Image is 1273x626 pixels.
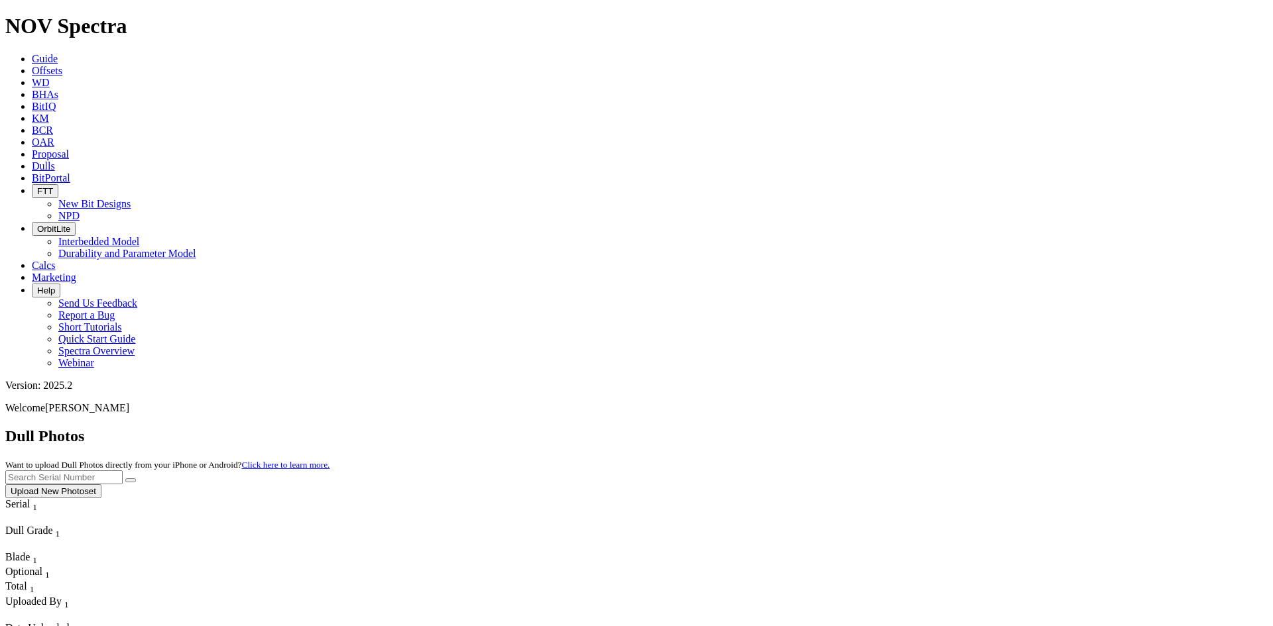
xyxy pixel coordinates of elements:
[5,402,1268,414] p: Welcome
[5,427,1268,445] h2: Dull Photos
[5,580,52,595] div: Sort None
[58,357,94,368] a: Webinar
[30,580,34,592] span: Sort None
[32,284,60,297] button: Help
[45,570,50,580] sub: 1
[5,580,27,592] span: Total
[58,333,135,344] a: Quick Start Guide
[5,525,98,539] div: Dull Grade Sort None
[32,101,56,112] a: BitIQ
[58,345,135,356] a: Spectra Overview
[58,198,131,209] a: New Bit Designs
[45,402,129,413] span: [PERSON_NAME]
[56,525,60,536] span: Sort None
[5,566,52,580] div: Sort None
[5,525,53,536] span: Dull Grade
[64,600,69,609] sub: 1
[5,513,62,525] div: Column Menu
[32,77,50,88] a: WD
[5,460,330,470] small: Want to upload Dull Photos directly from your iPhone or Android?
[37,286,55,295] span: Help
[5,14,1268,38] h1: NOV Spectra
[5,380,1268,391] div: Version: 2025.2
[32,172,70,183] a: BitPortal
[5,610,131,622] div: Column Menu
[32,555,37,565] sub: 1
[32,222,76,236] button: OrbitLite
[32,136,54,148] a: OAR
[37,186,53,196] span: FTT
[32,498,37,509] span: Sort None
[5,551,30,562] span: Blade
[32,89,58,100] a: BHAs
[5,498,62,513] div: Serial Sort None
[32,260,56,271] a: Calcs
[58,210,80,221] a: NPD
[58,236,139,247] a: Interbedded Model
[37,224,70,234] span: OrbitLite
[5,498,30,509] span: Serial
[5,596,131,610] div: Uploaded By Sort None
[45,566,50,577] span: Sort None
[5,596,131,622] div: Sort None
[64,596,69,607] span: Sort None
[32,65,62,76] a: Offsets
[5,539,98,551] div: Column Menu
[242,460,330,470] a: Click here to learn more.
[32,272,76,283] a: Marketing
[58,297,137,309] a: Send Us Feedback
[5,596,62,607] span: Uploaded By
[5,566,42,577] span: Optional
[32,184,58,198] button: FTT
[32,148,69,160] a: Proposal
[5,470,123,484] input: Search Serial Number
[32,53,58,64] a: Guide
[32,113,49,124] a: KM
[58,248,196,259] a: Durability and Parameter Model
[5,498,62,525] div: Sort None
[56,529,60,539] sub: 1
[58,309,115,321] a: Report a Bug
[5,566,52,580] div: Optional Sort None
[5,551,52,566] div: Blade Sort None
[5,484,101,498] button: Upload New Photoset
[5,525,98,551] div: Sort None
[32,551,37,562] span: Sort None
[5,551,52,566] div: Sort None
[58,321,122,333] a: Short Tutorials
[32,125,53,136] a: BCR
[30,585,34,595] sub: 1
[5,580,52,595] div: Total Sort None
[32,502,37,512] sub: 1
[32,160,55,172] a: Dulls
